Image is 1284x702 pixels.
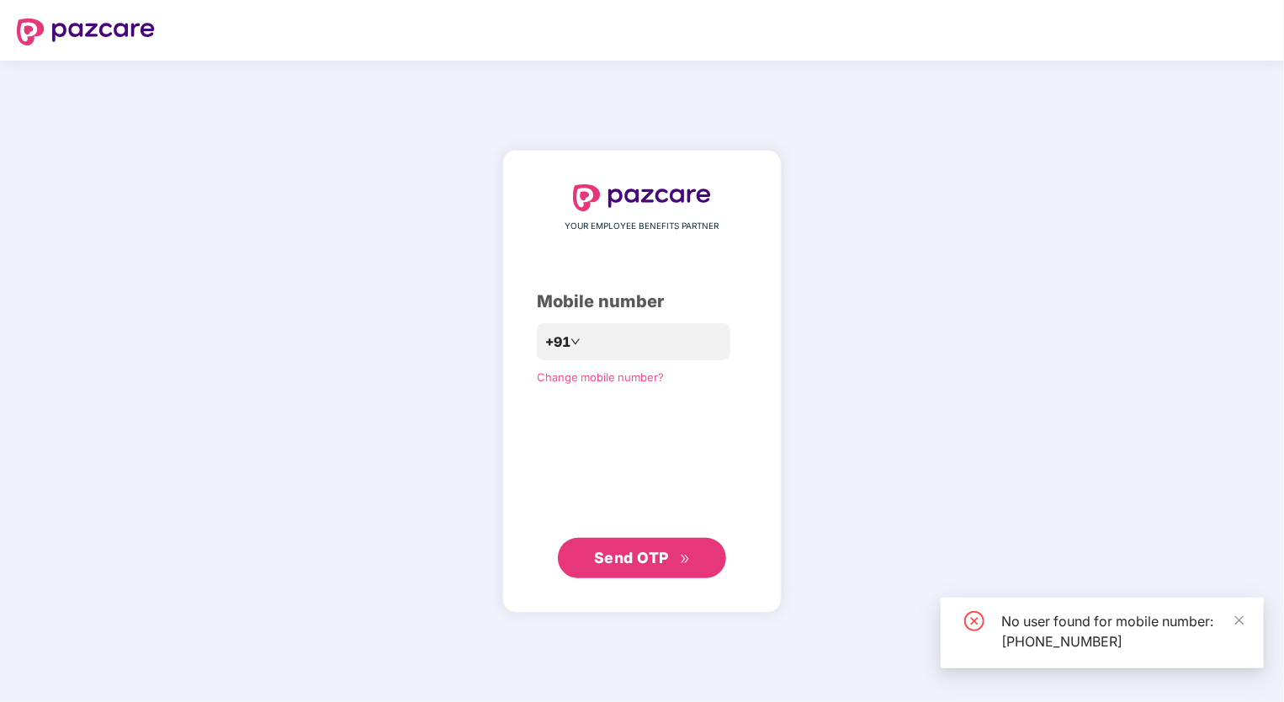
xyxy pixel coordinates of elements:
button: Send OTPdouble-right [558,538,726,578]
div: No user found for mobile number: [PHONE_NUMBER] [1001,611,1244,651]
img: logo [573,184,711,211]
span: down [570,337,581,347]
span: close [1234,614,1245,626]
div: Mobile number [537,289,747,315]
span: YOUR EMPLOYEE BENEFITS PARTNER [565,220,719,233]
span: +91 [545,332,570,353]
a: Change mobile number? [537,370,664,384]
span: Send OTP [594,549,669,566]
span: double-right [680,554,691,565]
span: close-circle [964,611,984,631]
img: logo [17,19,155,45]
